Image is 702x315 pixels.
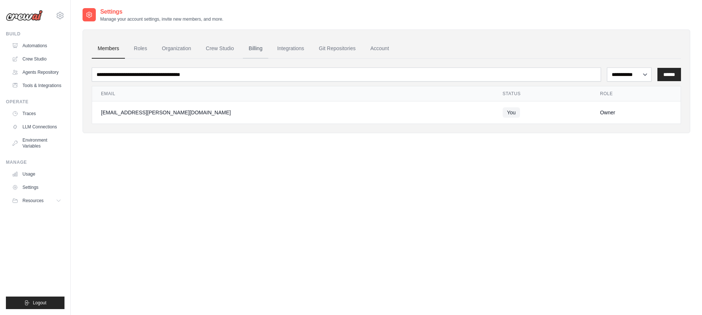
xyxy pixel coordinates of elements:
[6,159,64,165] div: Manage
[9,66,64,78] a: Agents Repository
[92,86,494,101] th: Email
[101,109,485,116] div: [EMAIL_ADDRESS][PERSON_NAME][DOMAIN_NAME]
[6,297,64,309] button: Logout
[313,39,362,59] a: Git Repositories
[364,39,395,59] a: Account
[600,109,672,116] div: Owner
[92,39,125,59] a: Members
[9,53,64,65] a: Crew Studio
[9,134,64,152] a: Environment Variables
[6,99,64,105] div: Operate
[271,39,310,59] a: Integrations
[9,168,64,180] a: Usage
[243,39,268,59] a: Billing
[128,39,153,59] a: Roles
[156,39,197,59] a: Organization
[9,80,64,91] a: Tools & Integrations
[9,108,64,120] a: Traces
[9,195,64,207] button: Resources
[9,121,64,133] a: LLM Connections
[494,86,591,101] th: Status
[33,300,46,306] span: Logout
[6,10,43,21] img: Logo
[9,40,64,52] a: Automations
[503,107,520,118] span: You
[100,7,223,16] h2: Settings
[100,16,223,22] p: Manage your account settings, invite new members, and more.
[6,31,64,37] div: Build
[591,86,681,101] th: Role
[22,198,43,204] span: Resources
[9,181,64,193] a: Settings
[200,39,240,59] a: Crew Studio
